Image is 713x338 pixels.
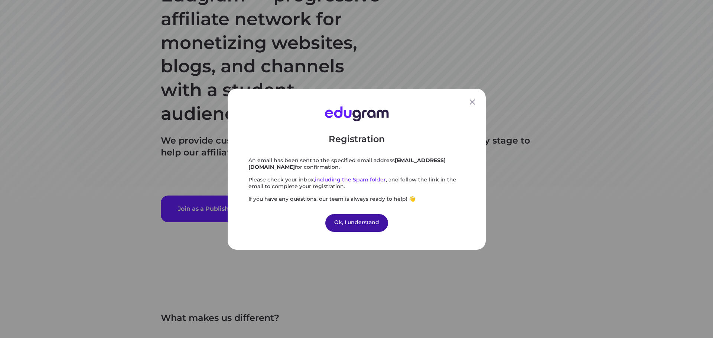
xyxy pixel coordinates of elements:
[248,133,465,145] div: Registration
[325,214,388,232] div: Ok, I understand
[248,195,465,202] div: If you have any questions, our team is always ready to help! 👋
[325,106,388,121] img: Edugram Logo
[248,157,446,170] strong: [EMAIL_ADDRESS][DOMAIN_NAME]
[248,157,465,170] div: An email has been sent to the specified email address for confirmation.
[248,176,465,189] div: Please check your inbox, , and follow the link in the email to complete your registration.
[315,176,386,183] span: including the Spam folder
